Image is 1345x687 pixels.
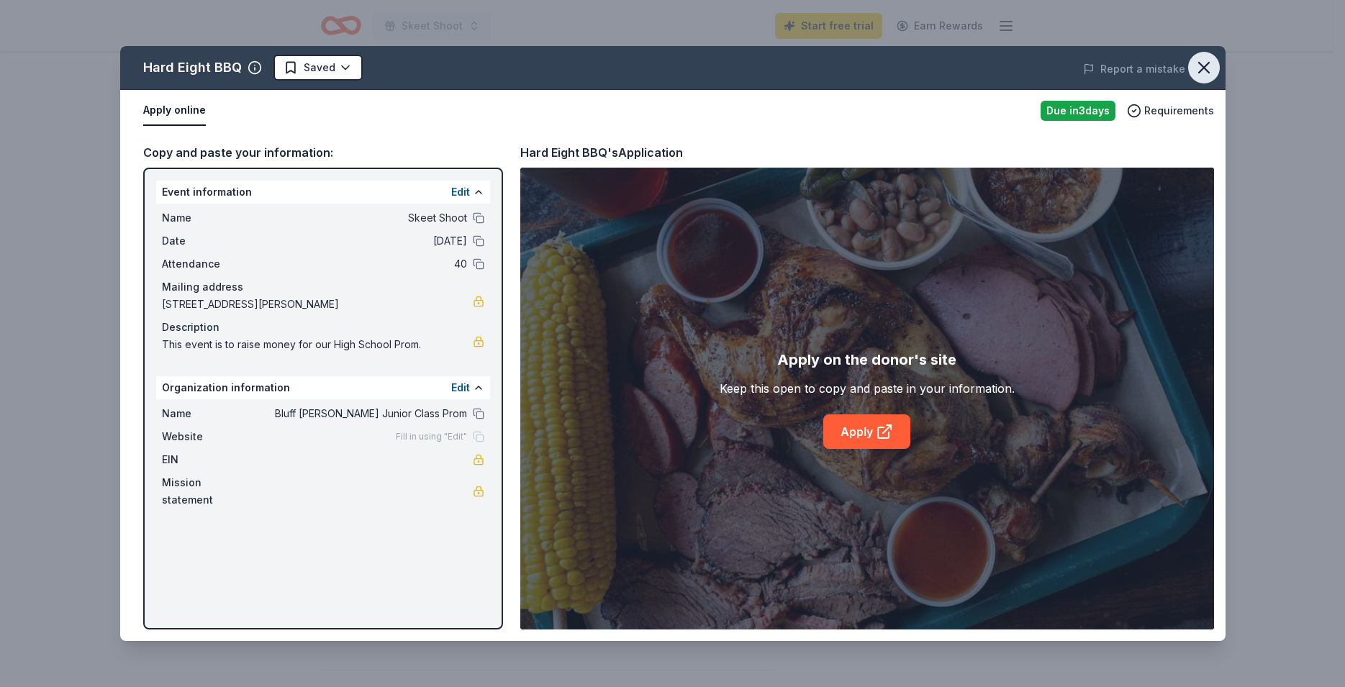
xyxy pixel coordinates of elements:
div: Due in 3 days [1041,101,1115,121]
div: Description [162,319,484,336]
a: Apply [823,414,910,449]
span: Mission statement [162,474,258,509]
button: Edit [451,379,470,396]
span: Bluff [PERSON_NAME] Junior Class Prom [258,405,467,422]
div: Mailing address [162,278,484,296]
button: Report a mistake [1083,60,1185,78]
span: Fill in using "Edit" [396,431,467,442]
span: Website [162,428,258,445]
span: Name [162,405,258,422]
span: Attendance [162,255,258,273]
span: [STREET_ADDRESS][PERSON_NAME] [162,296,473,313]
span: EIN [162,451,258,468]
div: Organization information [156,376,490,399]
span: 40 [258,255,467,273]
div: Copy and paste your information: [143,143,503,162]
div: Hard Eight BBQ's Application [520,143,683,162]
span: Date [162,232,258,250]
span: [DATE] [258,232,467,250]
span: Name [162,209,258,227]
span: Skeet Shoot [258,209,467,227]
button: Saved [273,55,363,81]
button: Requirements [1127,102,1214,119]
button: Apply online [143,96,206,126]
span: Requirements [1144,102,1214,119]
div: Keep this open to copy and paste in your information. [720,380,1015,397]
button: Edit [451,183,470,201]
div: Hard Eight BBQ [143,56,242,79]
div: Apply on the donor's site [777,348,956,371]
span: This event is to raise money for our High School Prom. [162,336,473,353]
div: Event information [156,181,490,204]
span: Saved [304,59,335,76]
